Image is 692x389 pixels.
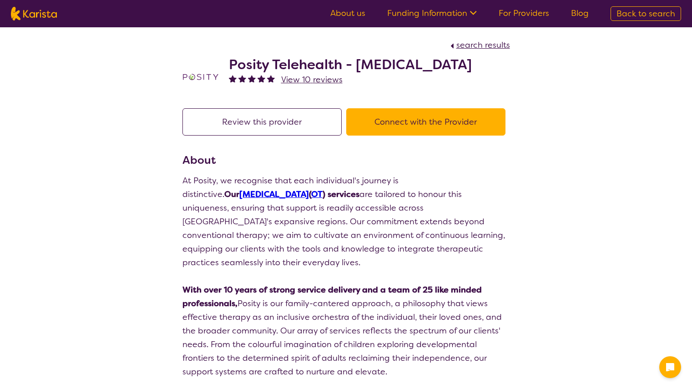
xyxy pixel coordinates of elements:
[11,7,57,20] img: Karista logo
[616,8,675,19] span: Back to search
[311,189,323,200] a: OT
[248,75,256,82] img: fullstar
[499,8,549,19] a: For Providers
[182,174,510,269] p: At Posity, we recognise that each individual's journey is distinctive. are tailored to honour thi...
[456,40,510,51] span: search results
[239,189,309,200] a: [MEDICAL_DATA]
[346,116,510,127] a: Connect with the Provider
[229,75,237,82] img: fullstar
[182,116,346,127] a: Review this provider
[182,283,510,379] p: Posity is our family-cantered approach, a philosophy that views effective therapy as an inclusive...
[258,75,265,82] img: fullstar
[182,152,510,168] h3: About
[182,59,219,95] img: t1bslo80pcylnzwjhndq.png
[229,56,472,73] h2: Posity Telehealth - [MEDICAL_DATA]
[387,8,477,19] a: Funding Information
[238,75,246,82] img: fullstar
[182,284,482,309] strong: With over 10 years of strong service delivery and a team of 25 like minded professionals,
[330,8,365,19] a: About us
[281,74,343,85] span: View 10 reviews
[448,40,510,51] a: search results
[182,108,342,136] button: Review this provider
[571,8,589,19] a: Blog
[224,189,359,200] strong: Our ( ) services
[281,73,343,86] a: View 10 reviews
[611,6,681,21] a: Back to search
[346,108,505,136] button: Connect with the Provider
[267,75,275,82] img: fullstar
